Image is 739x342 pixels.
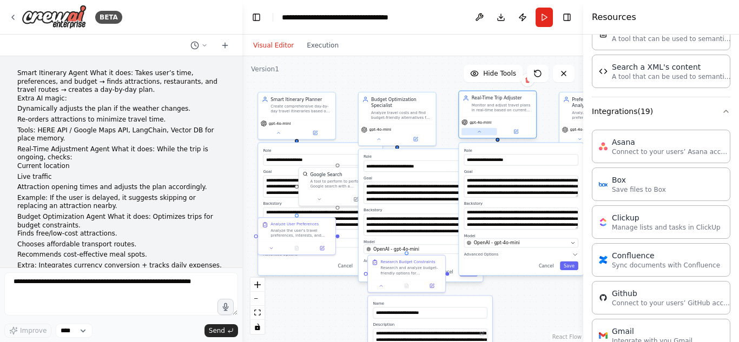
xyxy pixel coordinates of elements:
span: OpenAI - gpt-4o-mini [474,240,520,246]
button: Hide Tools [464,65,523,82]
button: Open in side panel [421,282,443,290]
li: Smart Itinerary Agent What it does: Takes user’s time, preferences, and budget → finds attraction... [17,69,225,95]
button: Open in side panel [498,128,534,136]
label: Role [263,148,377,153]
button: Execution [300,39,345,52]
label: Backstory [263,201,377,206]
button: Cancel [334,261,357,270]
button: Open in side panel [298,129,333,137]
label: Goal [263,169,377,174]
button: Start a new chat [216,39,234,52]
img: Gmail [599,331,608,340]
button: Open in editor [478,330,486,337]
button: Integrations(19) [592,97,730,125]
button: No output available [393,282,420,290]
button: Save [459,267,478,276]
div: Monitor and adjust travel plans in real-time based on current conditions like weather, traffic, a... [472,103,533,113]
button: Advanced Options [464,251,578,258]
label: Backstory [464,201,578,206]
nav: breadcrumb [282,12,404,23]
p: Chooses affordable transport routes. [17,240,225,249]
span: OpenAI - gpt-4o-mini [373,246,419,252]
span: Improve [20,326,47,335]
div: Asana [612,137,731,147]
label: Description [373,322,487,327]
img: XMLSearchTool [599,67,608,76]
p: A tool that can be used to semantic search a query from a XML's content. [612,72,731,81]
button: zoom in [250,278,265,292]
p: Save files to Box [612,185,666,194]
img: Box [599,180,608,189]
div: React Flow controls [250,278,265,334]
img: Confluence [599,256,608,264]
label: Model [364,239,478,244]
p: A tool that can be used to semantic search a query from a txt's content. [612,35,731,43]
div: Research and analyze budget-friendly options for {destination} within a {budget} budget. Find fre... [380,265,441,276]
div: Clickup [612,212,721,223]
p: Connect to your users’ GitHub accounts [612,299,731,307]
div: Create comprehensive day-by-day travel itineraries based on user preferences, time constraints, b... [270,104,332,114]
label: Goal [464,169,578,174]
p: Sync documents with Confluence [612,261,720,270]
label: Role [364,154,478,159]
img: SerpApiGoogleSearchTool [303,171,308,176]
button: Save [560,261,578,270]
div: Analyze user travel preferences, past trips, and feedback to understand travel patterns and perso... [572,110,633,120]
p: Connect to your users’ Asana accounts [612,147,731,156]
img: Logo [22,5,87,29]
button: Open in side panel [311,244,333,252]
p: Dynamically adjusts the plan if the weather changes. [17,105,225,113]
div: Analyze User Preferences [270,222,319,226]
div: BETA [95,11,122,24]
span: gpt-4o-mini [470,120,491,125]
button: Cancel [535,261,557,270]
p: Tools: HERE API / Google Maps API, LangChain, Vector DB for place memory. [17,126,225,143]
button: Open in side panel [338,196,374,203]
p: Attraction opening times and adjusts the plan accordingly. [17,183,225,192]
div: Preference Learning AnalystAnalyze user travel preferences, past trips, and feedback to understan... [559,92,637,146]
button: OpenAI - gpt-4o-mini [364,244,478,253]
button: Switch to previous chat [186,39,212,52]
button: OpenAI - gpt-4o-mini [464,238,578,247]
button: Delete node [520,73,535,87]
div: Box [612,175,666,185]
p: Extra AI magic: [17,95,225,103]
p: Finds free/low-cost attractions. [17,230,225,238]
span: Advanced Options [263,252,297,257]
li: Budget Optimization Agent What it does: Optimizes trips for budget constraints. [17,213,225,230]
button: Open in side panel [398,136,433,143]
img: ClickUp [599,218,608,226]
button: zoom out [250,292,265,306]
span: gpt-4o-mini [269,121,291,126]
div: Version 1 [251,65,279,73]
div: Preference Learning Analyst [572,96,633,109]
button: Advanced Options [364,258,478,264]
p: Recommends cost-effective meal spots. [17,251,225,259]
div: Budget Optimization Specialist [371,96,432,109]
div: Real-Time Trip Adjuster [472,95,533,102]
button: Hide left sidebar [249,10,264,25]
div: SerpApiGoogleSearchToolGoogle SearchA tool to perform to perform a Google search with a search_qu... [298,167,377,206]
label: Backstory [364,207,478,212]
button: Visual Editor [247,39,300,52]
h4: Resources [592,11,636,24]
div: A tool to perform to perform a Google search with a search_query. [310,179,372,189]
img: Asana [599,142,608,151]
div: Search a XML's content [612,62,731,72]
button: Improve [4,324,51,338]
button: Send [204,324,238,337]
div: Budget Optimization SpecialistAnalyze travel costs and find budget-friendly alternatives for attr... [358,92,437,146]
span: Advanced Options [364,258,398,263]
label: Role [464,148,578,153]
button: No output available [283,244,310,252]
button: fit view [250,306,265,320]
p: Re-orders attractions to minimize travel time. [17,116,225,124]
a: React Flow attribution [552,334,582,340]
button: Click to speak your automation idea [217,299,234,315]
span: Send [209,326,225,335]
img: GitHub [599,293,608,302]
div: Analyze User PreferencesAnalyze the user's travel preferences, interests, and requirements for th... [258,217,336,255]
label: Name [373,301,487,306]
div: Gmail [612,326,692,337]
p: Live traffic [17,173,225,182]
